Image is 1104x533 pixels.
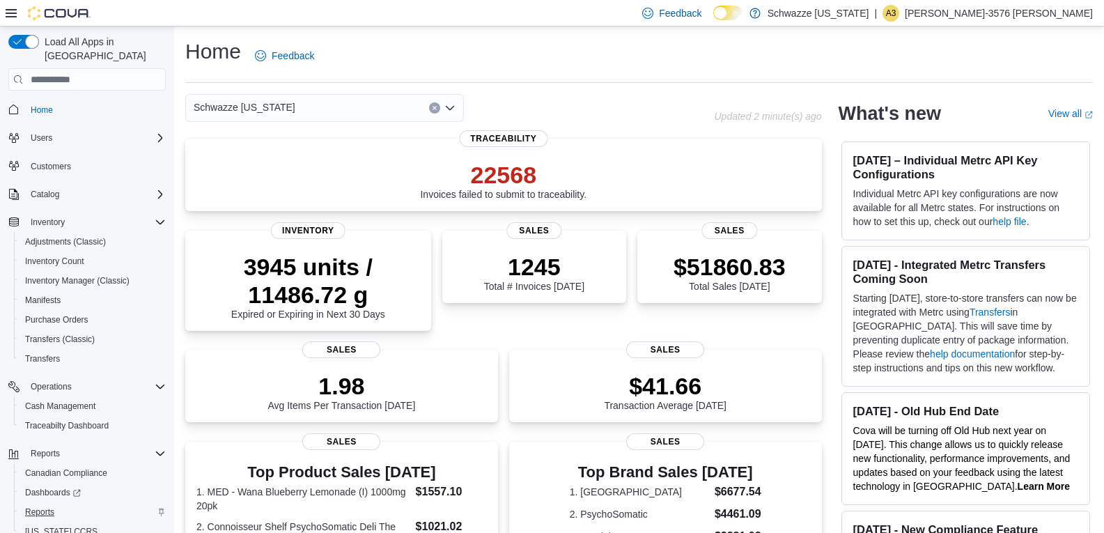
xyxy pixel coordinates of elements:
span: Cash Management [20,398,166,415]
span: Inventory [25,214,166,231]
button: Inventory Count [14,252,171,271]
button: Inventory [3,213,171,232]
span: Canadian Compliance [20,465,166,481]
dd: $6677.54 [715,484,761,500]
a: Canadian Compliance [20,465,113,481]
button: Open list of options [444,102,456,114]
dt: 1. [GEOGRAPHIC_DATA] [570,485,709,499]
span: Reports [25,507,54,518]
span: Operations [25,378,166,395]
div: Alexis-3576 Garcia-Ortega [883,5,899,22]
button: Reports [14,502,171,522]
button: Reports [25,445,65,462]
span: Purchase Orders [20,311,166,328]
p: | [874,5,877,22]
span: Users [31,132,52,144]
a: Traceabilty Dashboard [20,417,114,434]
span: Home [25,100,166,118]
span: Customers [31,161,71,172]
a: Dashboards [14,483,171,502]
a: Manifests [20,292,66,309]
span: Catalog [25,186,166,203]
p: Starting [DATE], store-to-store transfers can now be integrated with Metrc using in [GEOGRAPHIC_D... [853,291,1078,375]
span: Schwazze [US_STATE] [194,99,295,116]
h3: Top Brand Sales [DATE] [570,464,761,481]
button: Operations [25,378,77,395]
a: help documentation [930,348,1015,360]
button: Catalog [3,185,171,204]
button: Transfers [14,349,171,369]
button: Customers [3,156,171,176]
span: Adjustments (Classic) [25,236,106,247]
span: Cash Management [25,401,95,412]
span: Sales [506,222,561,239]
span: Inventory Count [20,253,166,270]
span: Inventory Manager (Classic) [25,275,130,286]
span: Home [31,105,53,116]
p: Schwazze [US_STATE] [768,5,869,22]
span: Manifests [25,295,61,306]
span: Users [25,130,166,146]
a: Transfers [970,307,1011,318]
p: Individual Metrc API key configurations are now available for all Metrc states. For instructions ... [853,187,1078,229]
a: Transfers [20,350,65,367]
p: [PERSON_NAME]-3576 [PERSON_NAME] [905,5,1093,22]
button: Users [25,130,58,146]
span: Transfers [25,353,60,364]
a: Feedback [249,42,320,70]
button: Clear input [429,102,440,114]
span: Transfers (Classic) [25,334,95,345]
span: Feedback [659,6,701,20]
span: Sales [302,433,380,450]
span: Traceabilty Dashboard [20,417,166,434]
span: Manifests [20,292,166,309]
a: Learn More [1018,481,1070,492]
span: Inventory Count [25,256,84,267]
h3: [DATE] - Integrated Metrc Transfers Coming Soon [853,258,1078,286]
a: Customers [25,158,77,175]
a: help file [993,216,1026,227]
span: Purchase Orders [25,314,88,325]
span: Sales [626,433,704,450]
span: Inventory [31,217,65,228]
span: Sales [302,341,380,358]
a: View allExternal link [1048,108,1093,119]
dd: $4461.09 [715,506,761,523]
p: $41.66 [604,372,726,400]
button: Reports [3,444,171,463]
button: Purchase Orders [14,310,171,330]
button: Transfers (Classic) [14,330,171,349]
span: Canadian Compliance [25,468,107,479]
button: Traceabilty Dashboard [14,416,171,435]
a: Home [25,102,59,118]
span: Load All Apps in [GEOGRAPHIC_DATA] [39,35,166,63]
button: Cash Management [14,396,171,416]
button: Canadian Compliance [14,463,171,483]
button: Manifests [14,291,171,310]
button: Inventory Manager (Classic) [14,271,171,291]
h2: What's new [839,102,941,125]
svg: External link [1084,111,1093,119]
p: $51860.83 [674,253,786,281]
span: Feedback [272,49,314,63]
div: Total # Invoices [DATE] [484,253,584,292]
span: Cova will be turning off Old Hub next year on [DATE]. This change allows us to quickly release ne... [853,425,1071,492]
span: Reports [25,445,166,462]
p: 22568 [420,161,586,189]
input: Dark Mode [713,6,743,20]
span: Reports [20,504,166,520]
span: Dashboards [25,487,81,498]
a: Transfers (Classic) [20,331,100,348]
span: Traceabilty Dashboard [25,420,109,431]
img: Cova [28,6,91,20]
p: 1.98 [267,372,415,400]
span: Dashboards [20,484,166,501]
span: Traceability [459,130,547,147]
dt: 2. PsychoSomatic [570,507,709,521]
a: Inventory Count [20,253,90,270]
h3: [DATE] - Old Hub End Date [853,404,1078,418]
p: 1245 [484,253,584,281]
a: Dashboards [20,484,86,501]
div: Avg Items Per Transaction [DATE] [267,372,415,411]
